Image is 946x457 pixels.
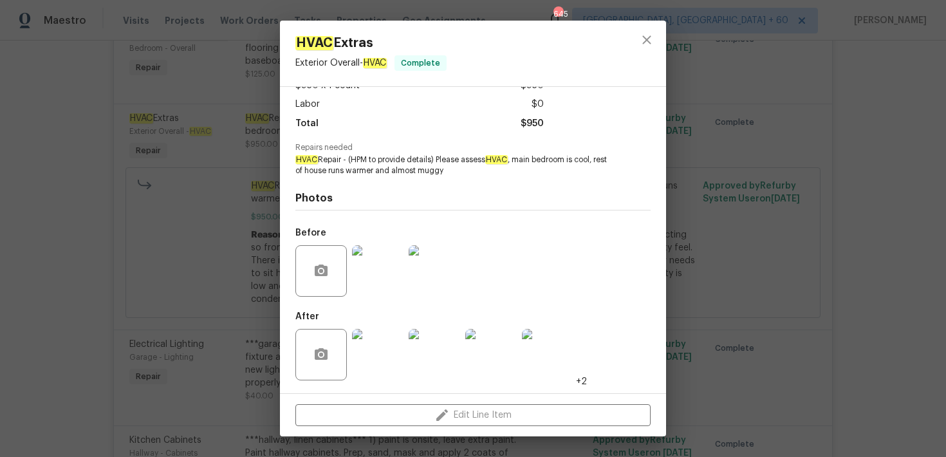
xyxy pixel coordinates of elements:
h5: Before [295,228,326,238]
span: Repairs needed [295,144,651,152]
span: Repair - (HPM to provide details) Please assess , main bedroom is cool, rest of house runs warmer... [295,154,615,176]
span: Complete [396,57,445,70]
span: $0 [532,95,544,114]
div: 645 [553,8,562,21]
span: Extras [295,36,447,50]
span: Labor [295,95,320,114]
em: HVAC [485,155,508,164]
span: Exterior Overall - [295,58,387,68]
h5: After [295,312,319,321]
h4: Photos [295,192,651,205]
em: HVAC [295,36,333,50]
span: +2 [576,375,587,388]
em: HVAC [295,155,318,164]
span: $950 [521,115,544,133]
button: close [631,24,662,55]
em: HVAC [363,58,387,68]
span: Total [295,115,319,133]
